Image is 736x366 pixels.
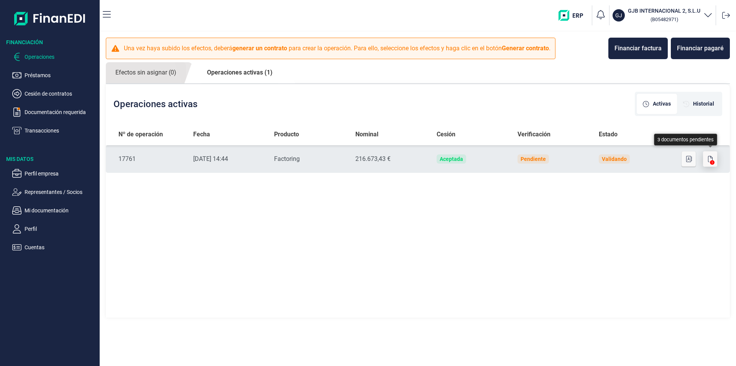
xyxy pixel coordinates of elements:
button: Cesión de contratos [12,89,97,98]
h3: GJB INTERNACIONAL 2, S.L.U [628,7,700,15]
div: 17761 [118,154,181,164]
h2: Operaciones activas [113,99,197,109]
span: Activas [653,100,671,108]
p: Cesión de contratos [25,89,97,98]
div: [DATE] 14:44 [193,154,262,164]
b: generar un contrato [232,45,287,52]
button: Cuentas [12,243,97,252]
a: Operaciones activas (1) [197,62,282,83]
b: Generar contrato [502,45,549,52]
button: Transacciones [12,126,97,135]
span: Verificación [517,130,550,139]
button: Representantes / Socios [12,187,97,197]
a: Efectos sin asignar (0) [106,62,186,83]
span: Nominal [355,130,378,139]
button: Perfil [12,224,97,234]
button: Financiar pagaré [671,38,730,59]
span: Fecha [193,130,210,139]
span: Historial [693,100,714,108]
img: erp [559,10,589,21]
div: Pendiente [521,156,546,162]
span: Producto [274,130,299,139]
p: Préstamos [25,71,97,80]
p: Una vez haya subido los efectos, deberá para crear la operación. Para ello, seleccione los efecto... [124,44,550,53]
div: [object Object] [677,94,720,114]
span: Nº de operación [118,130,163,139]
span: Cesión [437,130,455,139]
p: Operaciones [25,52,97,61]
p: Cuentas [25,243,97,252]
button: Préstamos [12,71,97,80]
p: Perfil [25,224,97,234]
div: 216.673,43 € [355,154,424,164]
p: Perfil empresa [25,169,97,178]
img: Logo de aplicación [14,6,86,31]
p: Transacciones [25,126,97,135]
div: Aceptada [440,156,463,162]
span: Estado [599,130,618,139]
div: Validando [602,156,627,162]
button: Perfil empresa [12,169,97,178]
button: Documentación requerida [12,108,97,117]
p: Mi documentación [25,206,97,215]
button: Operaciones [12,52,97,61]
button: Financiar factura [608,38,668,59]
p: GJ [615,12,622,19]
small: Copiar cif [651,17,678,22]
p: Representantes / Socios [25,187,97,197]
div: Financiar pagaré [677,44,724,53]
p: Documentación requerida [25,108,97,117]
div: Factoring [274,154,343,164]
div: Financiar factura [614,44,662,53]
button: GJGJB INTERNACIONAL 2, S.L.U (B05482971) [613,7,713,24]
div: 3 documentos pendientes [654,134,717,146]
button: Mi documentación [12,206,97,215]
div: [object Object] [637,94,677,114]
